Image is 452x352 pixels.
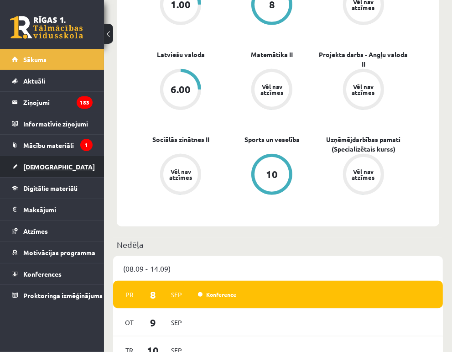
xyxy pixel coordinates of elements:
a: Konference [198,291,236,298]
div: Vēl nav atzīmes [351,84,376,95]
a: Ziņojumi183 [12,92,93,113]
legend: Ziņojumi [23,92,93,113]
legend: Maksājumi [23,199,93,220]
span: Motivācijas programma [23,248,95,257]
div: Vēl nav atzīmes [351,168,376,180]
a: Sākums [12,49,93,70]
a: Digitālie materiāli [12,178,93,199]
a: Maksājumi [12,199,93,220]
a: Proktoringa izmēģinājums [12,285,93,306]
span: Ot [120,315,139,330]
div: 6.00 [171,84,191,95]
div: (08.09 - 14.09) [113,256,443,281]
span: [DEMOGRAPHIC_DATA] [23,163,95,171]
span: Sep [167,315,186,330]
a: Mācību materiāli [12,135,93,156]
a: Matemātika II [251,50,293,59]
div: Vēl nav atzīmes [168,168,193,180]
a: Vēl nav atzīmes [226,69,317,112]
span: Proktoringa izmēģinājums [23,291,103,299]
a: 10 [226,154,317,197]
a: Projekta darbs - Angļu valoda II [318,50,409,69]
a: 6.00 [135,69,226,112]
p: Nedēļa [117,238,439,251]
div: Vēl nav atzīmes [259,84,285,95]
a: Sports un veselība [244,135,300,144]
a: Uzņēmējdarbības pamati (Specializētais kurss) [318,135,409,154]
span: Sākums [23,55,47,63]
a: Rīgas 1. Tālmācības vidusskola [10,16,83,39]
a: Konferences [12,263,93,284]
a: Vēl nav atzīmes [318,154,409,197]
a: Aktuāli [12,70,93,91]
span: Atzīmes [23,227,48,235]
span: 8 [139,287,167,302]
a: Vēl nav atzīmes [135,154,226,197]
div: 10 [266,169,278,179]
legend: Informatīvie ziņojumi [23,113,93,134]
span: Konferences [23,270,62,278]
a: Latviešu valoda [157,50,205,59]
i: 183 [77,96,93,109]
a: Sociālās zinātnes II [152,135,209,144]
a: Informatīvie ziņojumi1 [12,113,93,134]
a: Vēl nav atzīmes [318,69,409,112]
a: Atzīmes [12,221,93,242]
span: Pr [120,288,139,302]
span: 9 [139,315,167,330]
a: Motivācijas programma [12,242,93,263]
span: Digitālie materiāli [23,184,78,192]
span: Sep [167,288,186,302]
i: 1 [80,139,93,151]
a: [DEMOGRAPHIC_DATA] [12,156,93,177]
span: Mācību materiāli [23,141,74,149]
span: Aktuāli [23,77,45,85]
